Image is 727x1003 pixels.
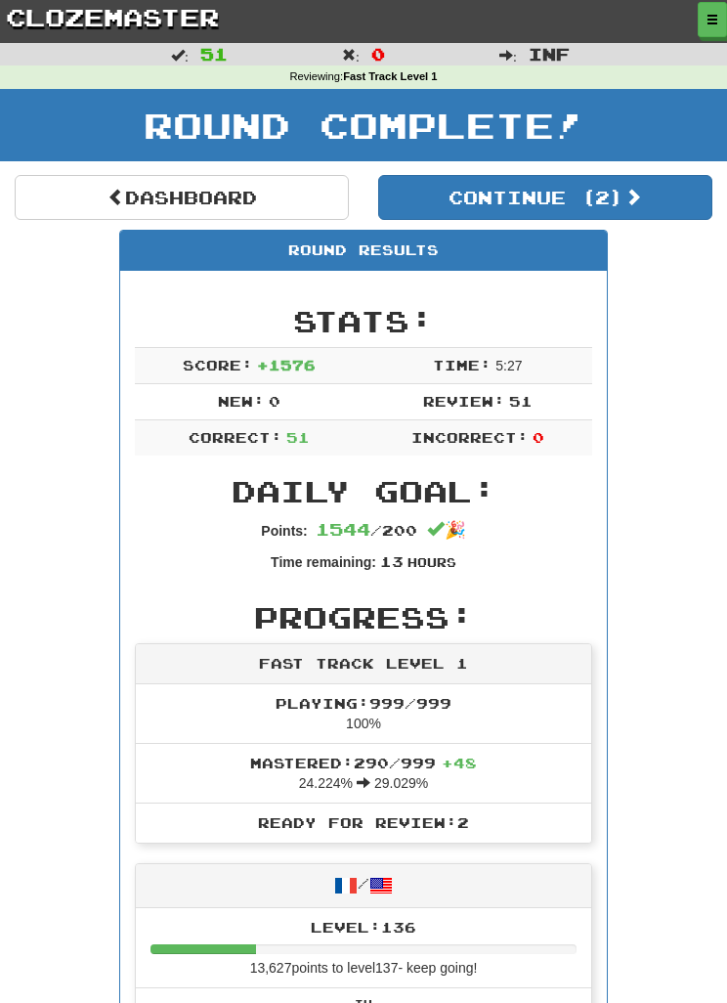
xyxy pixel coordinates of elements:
strong: Fast Track Level 1 [343,70,437,82]
span: 0 [269,393,280,410]
span: : [342,48,360,62]
span: Inf [529,44,570,64]
span: 13 [380,553,404,570]
small: Hours [407,555,456,569]
span: Mastered: 290 / 999 [250,755,477,771]
li: 13,627 points to level 137 - keep going! [136,908,591,988]
span: 0 [371,44,385,64]
h2: Stats: [135,305,592,337]
span: : [171,48,189,62]
div: / [136,864,591,909]
li: 24.224% 29.029% [136,743,591,804]
span: 51 [200,44,228,64]
strong: Points: [261,523,307,539]
span: Correct: [189,429,282,446]
span: 🎉 [427,520,466,540]
span: 1544 [316,518,370,540]
span: : [499,48,517,62]
span: Playing: 999 / 999 [276,695,451,712]
span: 51 [286,429,310,446]
h2: Progress: [135,601,592,633]
li: 100% [136,684,591,744]
span: Ready for Review: 2 [258,814,469,831]
span: + 1576 [257,357,316,373]
span: 51 [509,393,533,410]
h1: Round Complete! [7,106,720,145]
span: Score: [183,357,253,373]
span: New: [218,393,265,410]
div: Fast Track Level 1 [136,644,591,684]
span: / 200 [316,522,417,539]
span: + 48 [442,755,477,771]
div: Round Results [120,231,607,271]
span: 5 : 27 [495,358,522,373]
button: Continue (2) [378,175,712,220]
h2: Daily Goal: [135,475,592,507]
span: Level: 136 [311,919,416,936]
span: Time: [433,357,492,373]
span: Incorrect: [411,429,529,446]
span: Review: [423,393,505,410]
span: 0 [533,429,544,446]
a: Dashboard [15,175,349,220]
strong: Time remaining: [271,554,376,570]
